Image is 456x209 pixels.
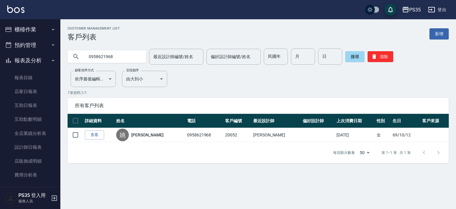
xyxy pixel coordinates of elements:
[252,128,301,142] td: [PERSON_NAME]
[2,168,58,182] a: 費用分析表
[2,185,58,200] button: 客戶管理
[2,85,58,98] a: 店家日報表
[2,37,58,53] button: 預約管理
[126,68,139,73] label: 呈現順序
[68,33,120,41] h3: 客戶列表
[384,4,397,16] button: save
[122,71,167,87] div: 由大到小
[2,22,58,37] button: 櫃檯作業
[391,114,421,128] th: 生日
[7,5,24,13] img: Logo
[368,51,393,62] button: 清除
[68,90,449,95] p: 1 筆資料, 1 / 1
[426,4,449,15] button: 登出
[83,114,115,128] th: 詳細資料
[429,28,449,39] a: 新增
[224,128,252,142] td: 20052
[115,114,186,128] th: 姓名
[333,150,355,155] p: 每頁顯示數量
[71,71,116,87] div: 依序最後編輯時間
[391,128,421,142] td: 69/10/12
[85,48,141,65] input: 搜尋關鍵字
[2,126,58,140] a: 全店業績分析表
[252,114,301,128] th: 最近設計師
[18,198,49,204] p: 服務人員
[18,192,49,198] h5: PS35 登入用
[2,98,58,112] a: 互助日報表
[186,128,224,142] td: 0958621968
[75,68,94,73] label: 顧客排序方式
[400,4,423,16] button: PS35
[186,114,224,128] th: 電話
[375,114,391,128] th: 性別
[2,154,58,168] a: 店販抽成明細
[116,129,129,141] div: 姚
[409,6,421,14] div: PS35
[357,145,372,161] div: 50
[224,114,252,128] th: 客戶編號
[131,132,163,138] a: [PERSON_NAME]
[421,114,449,128] th: 客戶來源
[375,128,391,142] td: 女
[301,114,335,128] th: 偏好設計師
[2,53,58,68] button: 報表及分析
[381,150,411,155] p: 第 1–1 筆 共 1 筆
[75,103,442,109] span: 所有客戶列表
[2,112,58,126] a: 互助點數明細
[335,128,375,142] td: [DATE]
[85,130,104,140] a: 查看
[345,51,365,62] button: 搜尋
[335,114,375,128] th: 上次消費日期
[2,140,58,154] a: 設計師日報表
[5,192,17,204] img: Person
[2,71,58,85] a: 報表目錄
[68,27,120,30] h2: Customer Management List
